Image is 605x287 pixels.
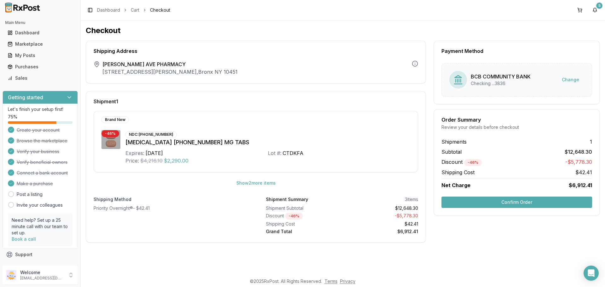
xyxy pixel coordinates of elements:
button: Feedback [3,260,78,272]
span: Discount [441,159,482,165]
span: Shipment 1 [94,99,118,104]
span: Verify your business [17,148,59,155]
div: Checking ...3836 [471,80,531,87]
div: Purchases [8,64,73,70]
img: RxPost Logo [3,3,43,13]
h1: Checkout [86,26,600,36]
div: Review your details before checkout [441,124,592,130]
h2: Main Menu [5,20,75,25]
div: Expires: [125,149,144,157]
button: Dashboard [3,28,78,38]
span: $4,216.10 [140,157,163,164]
h3: Getting started [8,94,43,101]
span: Connect a bank account [17,170,68,176]
span: $42.41 [575,169,592,176]
a: Dashboard [5,27,75,38]
div: - 46 % [285,213,303,220]
p: [EMAIL_ADDRESS][DOMAIN_NAME] [20,276,64,281]
div: Shipping Cost [266,221,340,227]
label: Shipping Method [94,196,246,203]
button: Sales [3,73,78,83]
nav: breadcrumb [97,7,170,13]
a: My Posts [5,50,75,61]
div: $6,912.41 [345,228,418,235]
span: Net Charge [441,182,470,188]
span: Feedback [15,263,37,269]
span: -$5,778.30 [565,158,592,166]
div: Grand Total [266,228,340,235]
div: Discount [266,213,340,220]
span: Shipments [441,138,467,146]
span: Checkout [150,7,170,13]
img: Biktarvy 50-200-25 MG TABS [101,130,120,149]
span: $6,912.41 [569,181,592,189]
button: Marketplace [3,39,78,49]
button: Support [3,249,78,260]
div: Sales [8,75,73,81]
button: Show2more items [231,177,281,189]
div: Lot #: [268,149,281,157]
span: Verify beneficial owners [17,159,67,165]
p: Let's finish your setup first! [8,106,72,112]
div: - 46 % [101,130,119,137]
div: 5 [596,3,602,9]
a: Purchases [5,61,75,72]
span: Subtotal [441,148,462,156]
a: Sales [5,72,75,84]
button: Change [557,74,584,85]
a: Cart [131,7,139,13]
div: - $5,778.30 [345,213,418,220]
span: 75 % [8,114,17,120]
button: Purchases [3,62,78,72]
div: [DATE] [146,149,163,157]
div: $42.41 [345,221,418,227]
div: - 46 % [464,159,482,166]
span: Create your account [17,127,60,133]
div: Order Summary [441,117,592,122]
div: [MEDICAL_DATA] [PHONE_NUMBER] MG TABS [125,138,410,147]
span: Make a purchase [17,181,53,187]
div: 3 items [405,196,418,203]
span: $2,290.00 [164,157,188,164]
span: 1 [590,138,592,146]
div: NDC: [PHONE_NUMBER] [125,131,177,138]
a: Privacy [340,278,355,284]
button: Confirm Order [441,197,592,208]
button: My Posts [3,50,78,60]
div: BCB COMMUNITY BANK [471,73,531,80]
div: Payment Method [441,49,592,54]
p: [STREET_ADDRESS][PERSON_NAME] , Bronx NY 10451 [102,68,238,76]
a: Invite your colleagues [17,202,63,208]
span: $12,648.30 [565,148,592,156]
div: Price: [125,157,139,164]
img: User avatar [6,270,16,280]
span: Shipping Cost [441,169,475,176]
button: 5 [590,5,600,15]
div: Marketplace [8,41,73,47]
div: Shipment Summary [266,196,308,203]
div: Open Intercom Messenger [584,266,599,281]
div: Priority Overnight® - $42.41 [94,205,246,211]
div: Shipment Subtotal [266,205,340,211]
div: Shipping Address [94,49,418,54]
p: Need help? Set up a 25 minute call with our team to set up. [12,217,69,236]
p: Welcome [20,269,64,276]
a: Book a call [12,236,36,242]
span: Browse the marketplace [17,138,67,144]
div: Brand New [101,116,129,123]
a: Marketplace [5,38,75,50]
span: [PERSON_NAME] AVE PHARMACY [102,60,238,68]
div: $12,648.30 [345,205,418,211]
div: Dashboard [8,30,73,36]
a: Post a listing [17,191,43,198]
div: CTDKFA [283,149,303,157]
a: Terms [325,278,337,284]
div: My Posts [8,52,73,59]
a: Dashboard [97,7,120,13]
